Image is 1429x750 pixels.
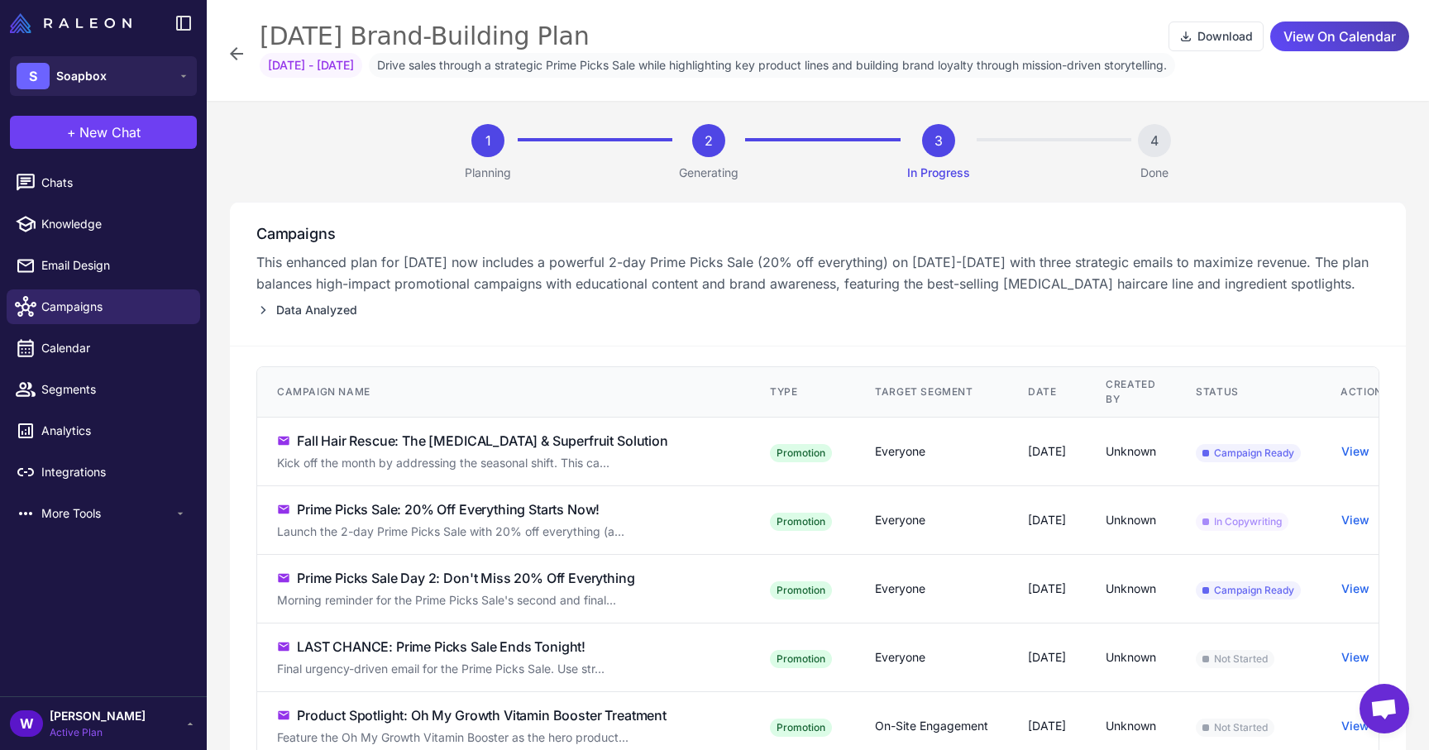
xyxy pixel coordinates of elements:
span: Integrations [41,463,187,481]
div: Fall Hair Rescue: The [MEDICAL_DATA] & Superfruit Solution [297,431,668,451]
div: Unknown [1106,442,1156,461]
div: Prime Picks Sale Day 2: Don't Miss 20% Off Everything [297,568,635,588]
span: Campaigns [41,298,187,316]
div: Promotion [770,513,832,531]
div: Everyone [875,580,988,598]
div: Unknown [1106,511,1156,529]
span: Drive sales through a strategic Prime Picks Sale while highlighting key product lines and buildin... [369,53,1175,78]
a: Segments [7,372,200,407]
a: Calendar [7,331,200,365]
span: Analytics [41,422,187,440]
th: Target Segment [855,367,1008,418]
div: [DATE] [1028,580,1066,598]
a: Knowledge [7,207,200,241]
span: Not Started [1196,719,1274,737]
th: Status [1176,367,1321,418]
span: Knowledge [41,215,187,233]
span: [PERSON_NAME] [50,707,146,725]
div: Unknown [1106,648,1156,666]
button: View [1341,648,1369,666]
p: In Progress [907,164,970,182]
th: Date [1008,367,1086,418]
div: 1 [471,124,504,157]
div: S [17,63,50,89]
button: View [1341,580,1369,598]
div: Unknown [1106,580,1156,598]
button: View [1341,442,1369,461]
span: Campaign Ready [1196,444,1301,462]
a: Chats [7,165,200,200]
div: On-Site Engagement [875,717,988,735]
span: + [67,122,76,142]
div: [DATE] Brand-Building Plan [260,20,589,53]
a: Email Design [7,248,200,283]
span: Active Plan [50,725,146,740]
th: Created By [1086,367,1176,418]
img: Raleon Logo [10,13,131,33]
th: Type [750,367,855,418]
div: Everyone [875,648,988,666]
div: LAST CHANCE: Prime Picks Sale Ends Tonight! [297,637,585,657]
button: SSoapbox [10,56,197,96]
div: Click to edit [277,454,730,472]
div: Click to edit [277,660,730,678]
a: Raleon Logo [10,13,138,33]
span: Segments [41,380,187,399]
div: Click to edit [277,591,730,609]
p: Generating [679,164,738,182]
div: Prime Picks Sale: 20% Off Everything Starts Now! [297,499,600,519]
span: [DATE] - [DATE] [260,53,362,78]
span: Calendar [41,339,187,357]
p: This enhanced plan for [DATE] now includes a powerful 2-day Prime Picks Sale (20% off everything)... [256,251,1379,294]
button: View [1341,511,1369,529]
div: W [10,710,43,737]
span: Email Design [41,256,187,275]
span: Soapbox [56,67,107,85]
div: Promotion [770,650,832,668]
a: Analytics [7,413,200,448]
span: Chats [41,174,187,192]
h3: Campaigns [256,222,1379,245]
div: 3 [922,124,955,157]
button: Download [1169,21,1264,51]
p: Planning [465,164,511,182]
div: 2 [692,124,725,157]
th: Actions [1321,367,1409,418]
div: [DATE] [1028,511,1066,529]
div: [DATE] [1028,648,1066,666]
div: Unknown [1106,717,1156,735]
div: Promotion [770,581,832,600]
span: View On Calendar [1283,22,1396,51]
div: Everyone [875,511,988,529]
span: Campaign Ready [1196,581,1301,600]
div: Open chat [1360,684,1409,733]
div: Click to edit [277,729,730,747]
button: View [1341,717,1369,735]
a: Integrations [7,455,200,490]
div: 4 [1138,124,1171,157]
span: Data Analyzed [276,301,357,319]
div: Click to edit [277,523,730,541]
a: Campaigns [7,289,200,324]
div: [DATE] [1028,717,1066,735]
div: Promotion [770,444,832,462]
span: Not Started [1196,650,1274,668]
button: +New Chat [10,116,197,149]
div: Promotion [770,719,832,737]
th: Campaign Name [257,367,750,418]
span: New Chat [79,122,141,142]
span: More Tools [41,504,174,523]
span: In Copywriting [1196,513,1288,531]
div: [DATE] [1028,442,1066,461]
div: Everyone [875,442,988,461]
p: Done [1140,164,1169,182]
div: Product Spotlight: Oh My Growth Vitamin Booster Treatment [297,705,667,725]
